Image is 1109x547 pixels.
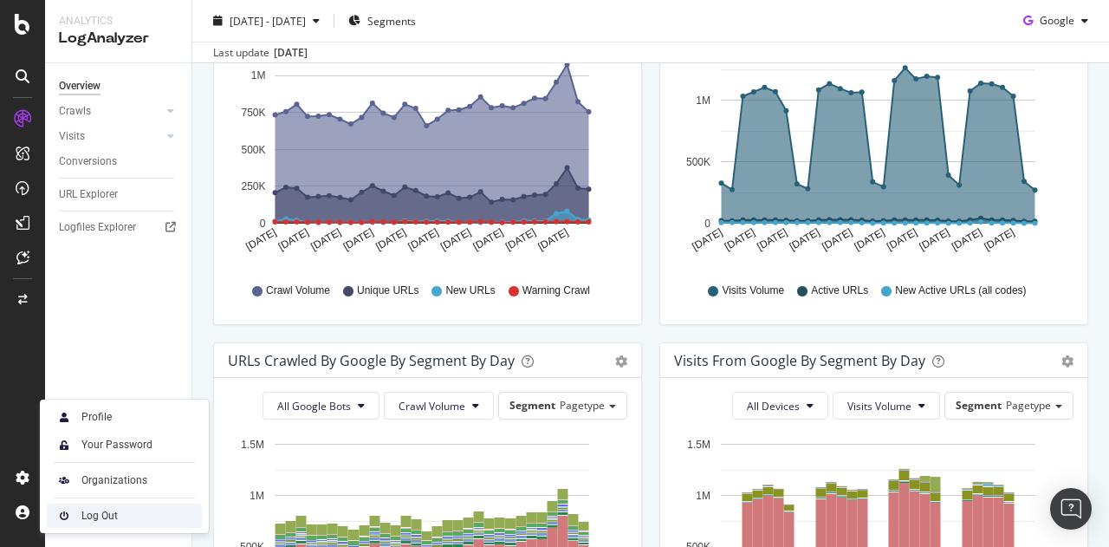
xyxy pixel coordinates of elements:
[47,504,202,528] a: Log Out
[686,156,710,168] text: 500K
[847,399,911,414] span: Visits Volume
[230,13,306,28] span: [DATE] - [DATE]
[59,153,117,171] div: Conversions
[1061,355,1073,368] div: gear
[274,45,308,61] div: [DATE]
[59,218,136,237] div: Logfiles Explorer
[885,226,919,253] text: [DATE]
[54,505,75,526] img: prfnF3csMXgAAAABJRU5ErkJggg==
[833,392,940,420] button: Visits Volume
[690,226,724,253] text: [DATE]
[81,473,147,487] div: Organizations
[241,439,264,451] text: 1.5M
[788,226,822,253] text: [DATE]
[263,392,379,420] button: All Google Bots
[747,399,800,414] span: All Devices
[47,468,202,492] a: Organizations
[373,226,408,253] text: [DATE]
[241,180,265,192] text: 250K
[241,144,265,156] text: 500K
[853,226,887,253] text: [DATE]
[228,26,621,267] svg: A chart.
[213,45,308,61] div: Last update
[445,283,495,298] span: New URLs
[522,283,590,298] span: Warning Crawl
[81,410,112,424] div: Profile
[59,14,178,29] div: Analytics
[503,226,538,253] text: [DATE]
[59,102,91,120] div: Crawls
[696,490,710,502] text: 1M
[59,127,85,146] div: Visits
[59,153,179,171] a: Conversions
[755,226,789,253] text: [DATE]
[47,405,202,429] a: Profile
[250,490,264,502] text: 1M
[471,226,506,253] text: [DATE]
[266,283,330,298] span: Crawl Volume
[81,509,118,523] div: Log Out
[228,352,515,369] div: URLs Crawled by Google By Segment By Day
[276,226,311,253] text: [DATE]
[560,398,605,413] span: Pagetype
[54,434,75,455] img: tUVSALn78D46LlpAY8klYZqgKwTuBm2K29c6p1XQNDCsM0DgKSSoAXXevcAwljcHBINEg0LrUEktgcYYD5sVUphq1JigPmkfB...
[341,7,423,35] button: Segments
[47,433,202,457] a: Your Password
[357,283,418,298] span: Unique URLs
[696,94,710,107] text: 1M
[615,355,627,368] div: gear
[509,398,555,413] span: Segment
[241,107,265,119] text: 750K
[277,399,351,414] span: All Google Bots
[59,77,101,95] div: Overview
[81,438,152,452] div: Your Password
[59,186,179,204] a: URL Explorer
[820,226,854,253] text: [DATE]
[956,398,1002,413] span: Segment
[308,226,343,253] text: [DATE]
[54,407,75,427] img: Xx2yTbCeVcdxHMdxHOc+8gctb42vCocUYgAAAABJRU5ErkJggg==
[59,77,179,95] a: Overview
[950,226,984,253] text: [DATE]
[723,226,757,253] text: [DATE]
[59,102,162,120] a: Crawls
[54,470,75,491] img: AtrBVVRoAgWaAAAAAElFTkSuQmCC
[59,186,118,204] div: URL Explorer
[206,7,327,35] button: [DATE] - [DATE]
[1050,488,1092,530] div: Open Intercom Messenger
[1040,13,1074,28] span: Google
[59,218,179,237] a: Logfiles Explorer
[674,26,1067,267] svg: A chart.
[674,352,925,369] div: Visits from Google By Segment By Day
[341,226,376,253] text: [DATE]
[811,283,868,298] span: Active URLs
[243,226,278,253] text: [DATE]
[535,226,570,253] text: [DATE]
[59,29,178,49] div: LogAnalyzer
[438,226,473,253] text: [DATE]
[722,283,784,298] span: Visits Volume
[367,13,416,28] span: Segments
[704,218,710,230] text: 0
[918,226,952,253] text: [DATE]
[732,392,828,420] button: All Devices
[982,226,1016,253] text: [DATE]
[406,226,441,253] text: [DATE]
[895,283,1026,298] span: New Active URLs (all codes)
[251,70,266,82] text: 1M
[1016,7,1095,35] button: Google
[260,218,266,230] text: 0
[59,127,162,146] a: Visits
[399,399,465,414] span: Crawl Volume
[1006,398,1051,413] span: Pagetype
[687,439,710,451] text: 1.5M
[384,392,494,420] button: Crawl Volume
